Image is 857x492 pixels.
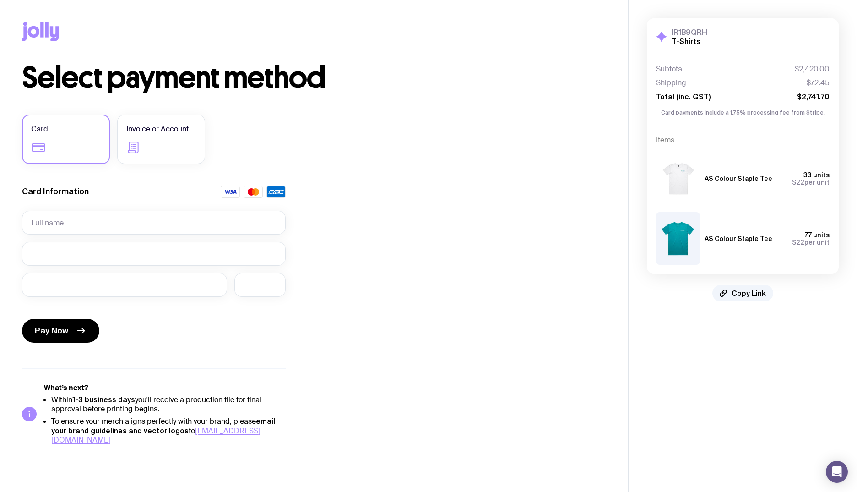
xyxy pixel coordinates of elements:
[51,417,275,435] strong: email your brand guidelines and vector logos
[44,383,286,393] h5: What’s next?
[656,92,711,101] span: Total (inc. GST)
[792,179,804,186] span: $22
[51,395,286,414] li: Within you'll receive a production file for final approval before printing begins.
[705,235,772,242] h3: AS Colour Staple Tee
[31,280,218,289] iframe: Secure expiration date input frame
[35,325,68,336] span: Pay Now
[126,124,189,135] span: Invoice or Account
[712,285,773,301] button: Copy Link
[732,289,766,298] span: Copy Link
[22,186,89,197] label: Card Information
[22,319,99,343] button: Pay Now
[656,65,684,74] span: Subtotal
[244,280,277,289] iframe: Secure CVC input frame
[656,78,686,87] span: Shipping
[22,211,286,235] input: Full name
[792,179,830,186] span: per unit
[51,416,286,445] li: To ensure your merch aligns perfectly with your brand, please to
[805,231,830,239] span: 77 units
[705,175,772,182] h3: AS Colour Staple Tee
[826,461,848,483] div: Open Intercom Messenger
[72,395,135,404] strong: 1-3 business days
[672,27,707,37] h3: IR1B9QRH
[792,239,804,246] span: $22
[656,136,830,145] h4: Items
[797,92,830,101] span: $2,741.70
[803,171,830,179] span: 33 units
[656,109,830,117] p: Card payments include a 1.75% processing fee from Stripe.
[795,65,830,74] span: $2,420.00
[22,63,606,93] h1: Select payment method
[51,426,260,445] a: [EMAIL_ADDRESS][DOMAIN_NAME]
[31,249,277,258] iframe: Secure card number input frame
[31,124,48,135] span: Card
[792,239,830,246] span: per unit
[807,78,830,87] span: $72.45
[672,37,707,46] h2: T-Shirts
